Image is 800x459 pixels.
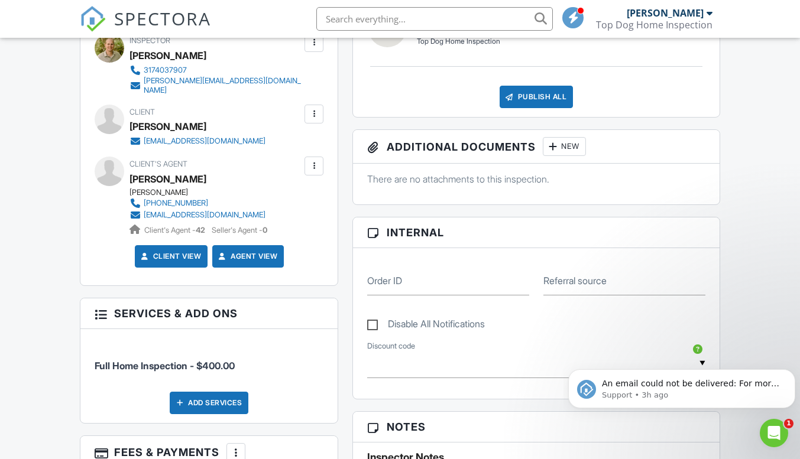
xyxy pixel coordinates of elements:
iframe: Intercom notifications message [563,344,800,427]
div: New [543,137,586,156]
label: Discount code [367,341,415,351]
a: Client View [139,250,202,262]
a: [PHONE_NUMBER] [129,197,265,209]
span: Client's Agent - [144,226,207,235]
div: Add Services [170,392,248,414]
li: Service: Full Home Inspection [95,338,323,382]
span: SPECTORA [114,6,211,31]
input: Search everything... [316,7,553,31]
div: 3174037907 [144,66,187,75]
div: Top Dog Home Inspection [417,37,612,47]
h3: Internal [353,217,719,248]
img: The Best Home Inspection Software - Spectora [80,6,106,32]
div: [PERSON_NAME] [627,7,704,19]
div: [PERSON_NAME] [129,47,206,64]
label: Disable All Notifications [367,318,485,333]
strong: 42 [196,226,205,235]
a: [PERSON_NAME][EMAIL_ADDRESS][DOMAIN_NAME] [129,76,302,95]
a: [PERSON_NAME] [129,170,206,188]
div: Publish All [500,86,574,108]
h3: Services & Add ons [80,298,338,329]
span: Client [129,108,155,116]
span: Client's Agent [129,159,187,168]
div: [PERSON_NAME] [129,118,206,135]
iframe: Intercom live chat [760,419,788,447]
a: [EMAIL_ADDRESS][DOMAIN_NAME] [129,135,265,147]
span: 1 [784,419,793,428]
a: 3174037907 [129,64,302,76]
label: Referral source [543,274,607,287]
div: [PHONE_NUMBER] [144,198,208,208]
div: [EMAIL_ADDRESS][DOMAIN_NAME] [144,136,265,146]
div: [EMAIL_ADDRESS][DOMAIN_NAME] [144,210,265,220]
span: Full Home Inspection - $400.00 [95,360,235,372]
div: [PERSON_NAME] [129,188,275,197]
label: Order ID [367,274,402,287]
div: [PERSON_NAME][EMAIL_ADDRESS][DOMAIN_NAME] [144,76,302,95]
span: Seller's Agent - [212,226,267,235]
a: SPECTORA [80,16,211,41]
div: Top Dog Home Inspection [596,19,712,31]
a: [EMAIL_ADDRESS][DOMAIN_NAME] [129,209,265,221]
strong: 0 [263,226,267,235]
p: There are no attachments to this inspection. [367,172,705,185]
h3: Notes [353,412,719,442]
a: Agent View [216,250,277,262]
h3: Additional Documents [353,130,719,164]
